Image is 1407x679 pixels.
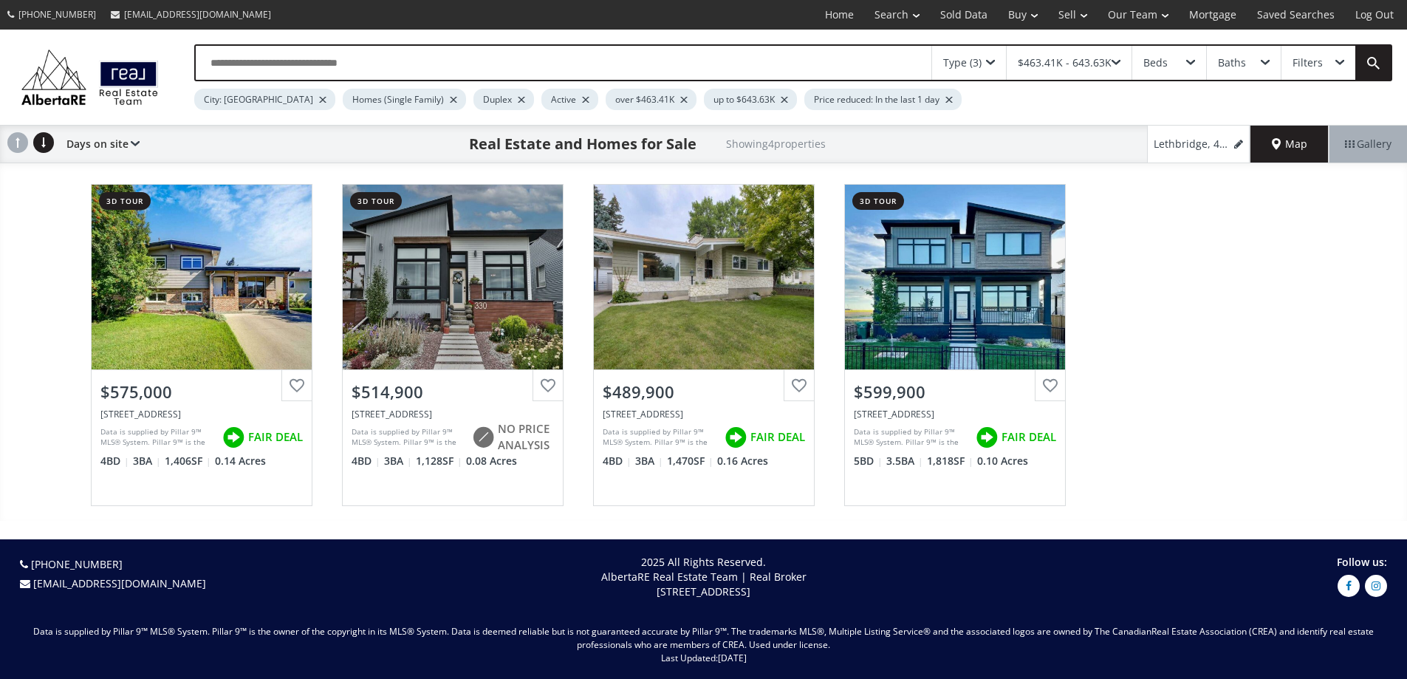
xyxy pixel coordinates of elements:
span: 4 BD [603,454,631,468]
div: $575,000 [100,381,303,403]
p: 2025 All Rights Reserved. AlbertaRE Real Estate Team | Real Broker [364,555,1043,599]
span: 1,818 SF [927,454,973,468]
div: $599,900 [854,381,1056,403]
div: 320 Grassland Boulevard West, Lethbridge, AB T1J5V1 [854,408,1056,420]
span: Follow us: [1337,555,1387,569]
div: over $463.41K [606,89,696,110]
a: [EMAIL_ADDRESS][DOMAIN_NAME] [103,1,278,28]
span: FAIR DEAL [1002,429,1056,445]
div: Type (3) [943,58,982,68]
img: rating icon [972,423,1002,452]
a: $489,900[STREET_ADDRESS]Data is supplied by Pillar 9™ MLS® System. Pillar 9™ is the owner of the ... [578,169,829,521]
a: 3d tour$575,000[STREET_ADDRESS]Data is supplied by Pillar 9™ MLS® System. Pillar 9™ is the owner ... [76,169,327,521]
div: Data is supplied by Pillar 9™ MLS® System. Pillar 9™ is the owner of the copyright in its MLS® Sy... [854,426,968,448]
span: Real Estate Association (CREA) and identify real estate professionals who are members of CREA. Us... [577,625,1374,651]
a: 3d tour$599,900[STREET_ADDRESS]Data is supplied by Pillar 9™ MLS® System. Pillar 9™ is the owner ... [829,169,1081,521]
div: Map [1250,126,1329,163]
div: Homes (Single Family) [343,89,466,110]
span: 1,470 SF [667,454,713,468]
span: 0.08 Acres [466,454,517,468]
img: rating icon [721,423,750,452]
a: [PHONE_NUMBER] [31,557,123,571]
span: [STREET_ADDRESS] [657,584,750,598]
div: Baths [1218,58,1246,68]
span: Lethbridge, 463.41K - 643.63K [1154,137,1231,151]
div: Data is supplied by Pillar 9™ MLS® System. Pillar 9™ is the owner of the copyright in its MLS® Sy... [100,426,215,448]
span: 0.14 Acres [215,454,266,468]
img: rating icon [219,423,248,452]
div: Data is supplied by Pillar 9™ MLS® System. Pillar 9™ is the owner of the copyright in its MLS® Sy... [352,426,465,448]
span: 3 BA [133,454,161,468]
div: City: [GEOGRAPHIC_DATA] [194,89,335,110]
div: $489,900 [603,381,805,403]
div: Gallery [1329,126,1407,163]
img: rating icon [468,423,498,452]
div: $514,900 [352,381,554,403]
div: 1059 Lakemount Boulevard South, Lethbridge, AB T1K 3S6 [100,408,303,420]
div: Active [541,89,598,110]
span: 0.10 Acres [977,454,1028,468]
div: Filters [1293,58,1323,68]
span: 4 BD [100,454,129,468]
span: [PHONE_NUMBER] [18,8,96,21]
span: 3 BA [384,454,412,468]
div: up to $643.63K [704,89,797,110]
div: 1602 Ashgrove Road South, Lethbridge, AB T1K 3M1 [603,408,805,420]
span: 0.16 Acres [717,454,768,468]
span: 3 BA [635,454,663,468]
span: 5 BD [854,454,883,468]
span: Data is supplied by Pillar 9™ MLS® System. Pillar 9™ is the owner of the copyright in its MLS® Sy... [33,625,1151,638]
div: Data is supplied by Pillar 9™ MLS® System. Pillar 9™ is the owner of the copyright in its MLS® Sy... [603,426,717,448]
span: NO PRICE ANALYSIS [498,421,554,453]
span: 3.5 BA [886,454,923,468]
span: FAIR DEAL [750,429,805,445]
div: Days on site [59,126,140,163]
span: Map [1272,137,1307,151]
div: $463.41K - 643.63K [1018,58,1112,68]
span: 1,128 SF [416,454,462,468]
span: 4 BD [352,454,380,468]
p: Last Updated: [15,652,1392,665]
span: [EMAIL_ADDRESS][DOMAIN_NAME] [124,8,271,21]
span: FAIR DEAL [248,429,303,445]
span: Gallery [1345,137,1391,151]
div: Price reduced: In the last 1 day [804,89,962,110]
a: 3d tour$514,900[STREET_ADDRESS]Data is supplied by Pillar 9™ MLS® System. Pillar 9™ is the owner ... [327,169,578,521]
div: 330 Uplands Boulevard North, Lethbridge, AB T1H7C7 [352,408,554,420]
h1: Real Estate and Homes for Sale [469,134,696,154]
h2: Showing 4 properties [726,138,826,149]
img: Logo [15,46,165,109]
span: [DATE] [718,652,747,664]
a: Lethbridge, 463.41K - 643.63K [1147,126,1250,163]
a: [EMAIL_ADDRESS][DOMAIN_NAME] [33,576,206,590]
div: Duplex [473,89,534,110]
span: 1,406 SF [165,454,211,468]
div: Beds [1143,58,1168,68]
